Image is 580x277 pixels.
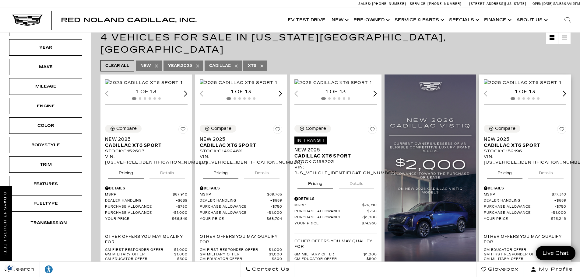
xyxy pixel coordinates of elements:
button: Open user profile menu [523,262,580,277]
span: $76,249 [551,217,566,221]
a: GM First Responder Offer $1,000 [484,252,566,257]
span: Purchase Allowance [484,205,555,209]
span: MSRP [105,192,173,197]
div: VIN: [US_VEHICLE_IDENTIFICATION_NUMBER] [484,154,566,165]
a: New 2025Cadillac XT6 Sport [200,136,282,148]
span: Dealer Handling [200,199,270,203]
img: 2025 Cadillac XT6 Sport 1 [294,79,372,86]
span: GM First Responder Offer [484,252,553,257]
a: Service: [PHONE_NUMBER] [408,2,463,5]
a: Dealer Handling $689 [484,199,566,203]
span: Search [9,265,35,274]
div: Engine [30,103,61,109]
span: $500 [272,257,282,261]
a: Purchase Allowance $1,000 [200,211,282,215]
div: MakeMake [9,59,82,75]
span: GM Educator Offer [484,248,556,252]
span: New 2025 [200,136,278,142]
span: Service: [410,2,427,6]
span: $74,960 [362,221,377,226]
button: Save Vehicle [178,125,188,136]
div: Pricing Details - New 2025 Cadillac XT6 Sport [105,185,188,191]
span: Year : [168,64,181,68]
span: $500 [367,257,377,261]
div: Compare [306,126,326,131]
span: [PHONE_NUMBER] [372,2,406,6]
a: Purchase Allowance $750 [294,209,377,214]
a: GM First Responder Offer $1,000 [105,248,188,252]
div: 1 of 13 [200,88,282,95]
div: Pricing Details - New 2025 Cadillac XT6 Sport [294,196,377,202]
p: Other Offers You May Qualify For [484,234,566,245]
a: Cadillac Dark Logo with Cadillac White Text [12,14,43,26]
span: Your Price [200,217,267,221]
span: $1,000 [551,211,566,215]
a: Live Chat [536,246,575,260]
div: VIN: [US_VEHICLE_IDENTIFICATION_NUMBER] [294,164,377,175]
a: About Us [513,8,550,32]
div: EngineEngine [9,98,82,114]
a: [STREET_ADDRESS][US_STATE] [469,2,526,6]
button: Compare Vehicle [484,125,520,133]
span: $67,910 [173,192,188,197]
span: $1,000 [267,211,282,215]
button: Save Vehicle [368,125,377,136]
span: GM Military Offer [294,252,364,257]
span: 2025 [168,62,192,70]
span: $1,000 [362,215,377,220]
img: 2025 Cadillac XT6 Sport 1 [200,79,277,86]
div: FueltypeFueltype [9,195,82,212]
span: Cadillac XT6 Sport [484,142,562,148]
a: Dealer Handling $689 [200,199,282,203]
div: Fueltype [30,200,61,207]
button: pricing tab [108,165,144,178]
div: Pricing Details - New 2025 Cadillac XT6 Sport [200,185,282,191]
span: GM Educator Offer [294,257,367,261]
span: Contact Us [250,265,290,274]
span: $1,000 [269,248,282,252]
span: Purchase Allowance [294,215,362,220]
div: Next slide [373,91,377,96]
a: Glovebox [476,262,523,277]
a: MSRP $67,910 [105,192,188,197]
a: MSRP $69,765 [200,192,282,197]
span: $1,000 [364,252,377,257]
a: Purchase Allowance $1,000 [294,215,377,220]
span: Cadillac XT6 Sport [105,142,183,148]
span: Sales: [358,2,371,6]
span: Red Noland Cadillac, Inc. [61,16,197,24]
button: pricing tab [297,176,333,189]
span: $500 [177,257,188,261]
div: Stock : C152196 [484,148,566,154]
div: TransmissionTransmission [9,215,82,231]
span: $750 [271,205,282,209]
span: New [140,62,151,70]
span: $68,704 [267,217,282,221]
a: MSRP $76,710 [294,203,377,208]
a: Red Noland Cadillac, Inc. [61,17,197,23]
span: Purchase Allowance [105,205,176,209]
div: 1 of 13 [294,88,377,95]
a: Dealer Handling $689 [105,199,188,203]
img: 2025 Cadillac XT6 Sport 1 [484,79,561,86]
span: In Transit [294,137,327,144]
span: New 2025 [484,136,562,142]
span: Purchase Allowance [294,209,366,214]
span: MSRP [484,192,552,197]
span: XT6 [248,62,256,70]
button: Compare Vehicle [105,125,142,133]
span: GM Military Offer [200,252,269,257]
a: GM Military Offer $1,000 [484,257,566,261]
span: Purchase Allowance [105,211,173,215]
p: Other Offers You May Qualify For [294,238,377,249]
span: Live Chat [540,250,572,257]
a: Purchase Allowance $1,000 [484,211,566,215]
span: $689 [554,199,566,203]
span: GM Educator Offer [105,257,177,261]
button: Compare Vehicle [294,125,331,133]
span: $1,000 [173,211,188,215]
div: Search [556,8,580,32]
img: 2025 Cadillac XT6 Sport 1 [105,79,182,86]
a: Your Price $76,249 [484,217,566,221]
a: GM Military Offer $1,000 [294,252,377,257]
